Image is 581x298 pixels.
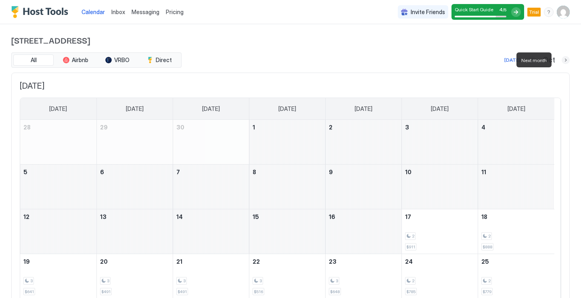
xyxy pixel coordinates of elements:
[499,98,533,120] a: Saturday
[132,8,159,15] span: Messaging
[114,56,130,64] span: VRBO
[13,54,54,66] button: All
[249,165,325,179] a: October 8, 2025
[183,278,186,283] span: 3
[100,258,108,265] span: 20
[478,165,554,209] td: October 11, 2025
[20,81,561,91] span: [DATE]
[176,124,184,131] span: 30
[329,213,335,220] span: 16
[97,54,138,66] button: VRBO
[329,258,336,265] span: 23
[23,169,27,175] span: 5
[481,169,486,175] span: 11
[20,165,96,179] a: October 5, 2025
[100,213,107,220] span: 13
[82,8,105,16] a: Calendar
[406,244,415,250] span: $911
[202,105,220,113] span: [DATE]
[326,209,402,254] td: October 16, 2025
[329,169,333,175] span: 9
[176,213,183,220] span: 14
[101,289,111,294] span: $491
[249,209,325,224] a: October 15, 2025
[253,124,255,131] span: 1
[478,120,554,135] a: October 4, 2025
[503,55,522,65] button: [DATE]
[326,165,402,209] td: October 9, 2025
[483,289,491,294] span: $779
[326,165,401,179] a: October 9, 2025
[178,289,187,294] span: $491
[402,120,478,135] a: October 3, 2025
[412,233,414,239] span: 2
[253,169,256,175] span: 8
[455,6,493,13] span: Quick Start Guide
[412,278,414,283] span: 2
[411,8,445,16] span: Invite Friends
[100,124,108,131] span: 29
[544,7,554,17] div: menu
[249,254,325,269] a: October 22, 2025
[326,120,401,135] a: October 2, 2025
[30,278,33,283] span: 3
[478,165,554,179] a: October 11, 2025
[11,34,570,46] span: [STREET_ADDRESS]
[478,209,554,224] a: October 18, 2025
[249,120,325,135] a: October 1, 2025
[402,165,478,179] a: October 10, 2025
[132,8,159,16] a: Messaging
[336,278,338,283] span: 3
[503,7,506,13] span: / 5
[176,258,182,265] span: 21
[173,165,249,179] a: October 7, 2025
[20,209,96,254] td: October 12, 2025
[253,258,260,265] span: 22
[521,57,547,63] span: Next month
[176,169,180,175] span: 7
[20,165,96,209] td: October 5, 2025
[423,98,457,120] a: Friday
[20,120,96,165] td: September 28, 2025
[25,289,34,294] span: $641
[55,54,96,66] button: Airbnb
[405,258,413,265] span: 24
[156,56,172,64] span: Direct
[562,56,570,64] button: Next month
[557,6,570,19] div: User profile
[249,165,325,209] td: October 8, 2025
[107,278,109,283] span: 3
[330,289,340,294] span: $648
[173,209,249,224] a: October 14, 2025
[173,209,249,254] td: October 14, 2025
[326,209,401,224] a: October 16, 2025
[326,120,402,165] td: October 2, 2025
[355,105,372,113] span: [DATE]
[118,98,152,120] a: Monday
[481,124,485,131] span: 4
[254,289,263,294] span: $516
[173,120,249,165] td: September 30, 2025
[405,213,411,220] span: 17
[72,56,88,64] span: Airbnb
[97,165,173,179] a: October 6, 2025
[166,8,184,16] span: Pricing
[11,6,72,18] a: Host Tools Logo
[488,233,491,239] span: 2
[478,209,554,254] td: October 18, 2025
[82,8,105,15] span: Calendar
[249,120,325,165] td: October 1, 2025
[278,105,296,113] span: [DATE]
[173,120,249,135] a: September 30, 2025
[100,169,104,175] span: 6
[173,165,249,209] td: October 7, 2025
[402,165,478,209] td: October 10, 2025
[406,289,416,294] span: $785
[97,254,173,269] a: October 20, 2025
[41,98,75,120] a: Sunday
[405,124,409,131] span: 3
[194,98,228,120] a: Tuesday
[173,254,249,269] a: October 21, 2025
[97,120,173,135] a: September 29, 2025
[253,213,259,220] span: 15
